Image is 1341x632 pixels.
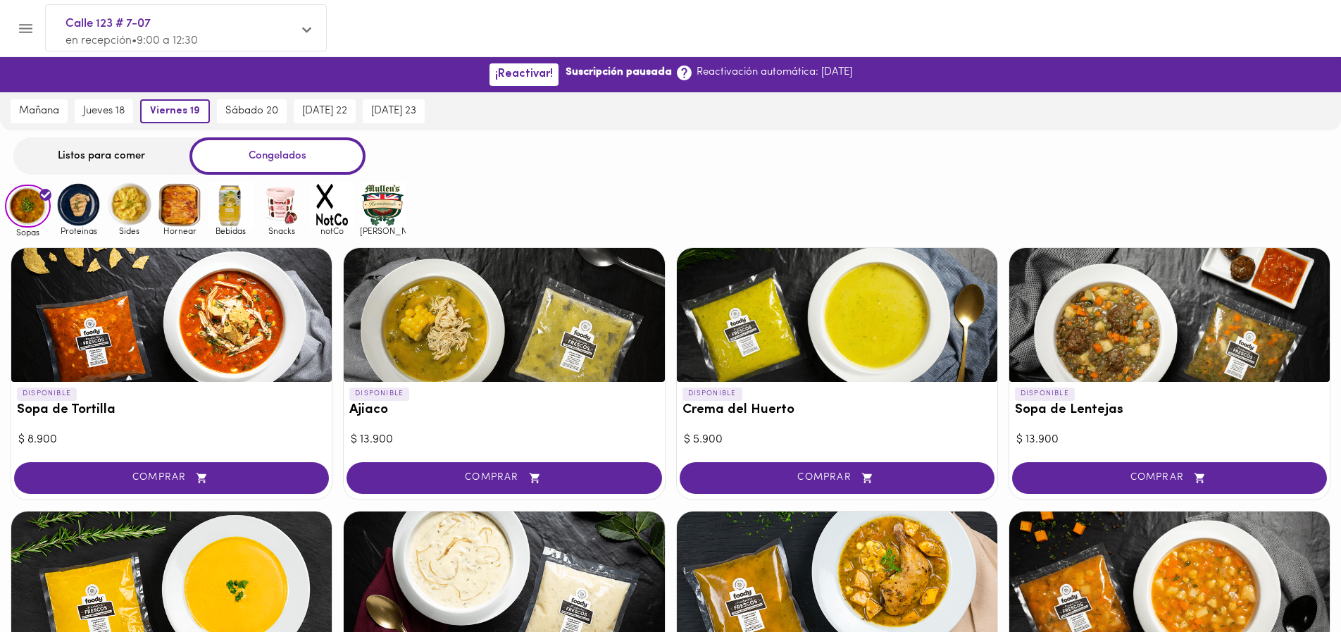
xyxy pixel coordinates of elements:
p: DISPONIBLE [349,388,409,400]
img: Proteinas [56,182,101,228]
span: Proteinas [56,226,101,235]
span: COMPRAR [32,472,311,484]
button: COMPRAR [347,462,661,494]
img: Bebidas [208,182,254,228]
div: Listos para comer [13,137,189,175]
img: Sides [106,182,152,228]
p: DISPONIBLE [682,388,742,400]
span: Calle 123 # 7-07 [66,15,292,33]
div: Congelados [189,137,366,175]
span: Sopas [5,228,51,237]
p: DISPONIBLE [1015,388,1075,400]
span: [PERSON_NAME] [360,226,406,235]
iframe: Messagebird Livechat Widget [1259,550,1327,618]
img: Sopas [5,185,51,228]
span: COMPRAR [1030,472,1309,484]
button: COMPRAR [1012,462,1327,494]
h3: Crema del Huerto [682,403,992,418]
div: $ 13.900 [1016,432,1323,448]
span: [DATE] 22 [302,105,347,118]
span: COMPRAR [364,472,644,484]
span: COMPRAR [697,472,977,484]
button: viernes 19 [140,99,210,123]
p: Reactivación automática: [DATE] [697,65,852,80]
span: notCo [309,226,355,235]
div: Sopa de Lentejas [1009,248,1330,382]
button: [DATE] 23 [363,99,425,123]
div: Ajiaco [344,248,664,382]
span: [DATE] 23 [371,105,416,118]
div: Crema del Huerto [677,248,997,382]
span: Snacks [258,226,304,235]
img: notCo [309,182,355,228]
button: COMPRAR [680,462,994,494]
span: Hornear [157,226,203,235]
b: Suscripción pausada [566,65,672,80]
img: Hornear [157,182,203,228]
div: Sopa de Tortilla [11,248,332,382]
span: ¡Reactivar! [495,68,553,81]
h3: Sopa de Tortilla [17,403,326,418]
span: Sides [106,226,152,235]
span: viernes 19 [150,105,200,118]
button: jueves 18 [75,99,133,123]
span: Bebidas [208,226,254,235]
button: Menu [8,11,43,46]
span: en recepción • 9:00 a 12:30 [66,35,198,47]
h3: Sopa de Lentejas [1015,403,1324,418]
img: mullens [360,182,406,228]
button: [DATE] 22 [294,99,356,123]
button: mañana [11,99,68,123]
button: sábado 20 [217,99,287,123]
span: jueves 18 [83,105,125,118]
div: $ 13.900 [351,432,657,448]
div: $ 5.900 [684,432,990,448]
button: COMPRAR [14,462,329,494]
p: DISPONIBLE [17,388,77,400]
button: ¡Reactivar! [489,63,559,85]
img: Snacks [258,182,304,228]
div: $ 8.900 [18,432,325,448]
h3: Ajiaco [349,403,659,418]
span: mañana [19,105,59,118]
span: sábado 20 [225,105,278,118]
